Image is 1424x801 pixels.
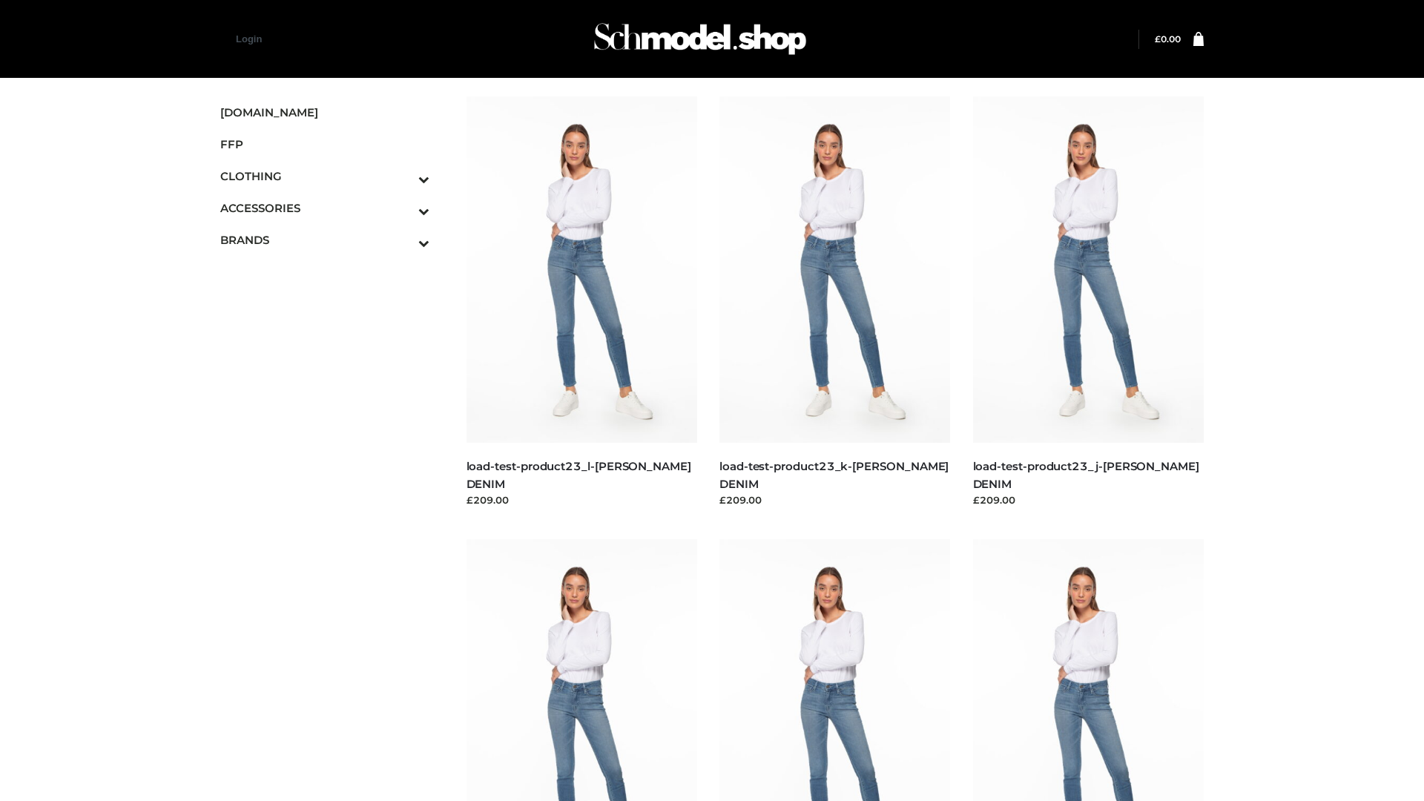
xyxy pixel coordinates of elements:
span: [DOMAIN_NAME] [220,104,429,121]
span: ACCESSORIES [220,200,429,217]
div: £209.00 [973,492,1204,507]
button: Toggle Submenu [378,160,429,192]
button: Toggle Submenu [378,192,429,224]
a: CLOTHINGToggle Submenu [220,160,429,192]
a: load-test-product23_l-[PERSON_NAME] DENIM [467,459,691,490]
a: BRANDSToggle Submenu [220,224,429,256]
bdi: 0.00 [1155,33,1181,44]
span: £ [1155,33,1161,44]
div: £209.00 [467,492,698,507]
a: FFP [220,128,429,160]
a: load-test-product23_j-[PERSON_NAME] DENIM [973,459,1199,490]
a: Login [236,33,262,44]
span: BRANDS [220,231,429,248]
a: £0.00 [1155,33,1181,44]
button: Toggle Submenu [378,224,429,256]
a: [DOMAIN_NAME] [220,96,429,128]
a: ACCESSORIESToggle Submenu [220,192,429,224]
img: Schmodel Admin 964 [589,10,811,68]
div: £209.00 [719,492,951,507]
span: FFP [220,136,429,153]
a: load-test-product23_k-[PERSON_NAME] DENIM [719,459,949,490]
span: CLOTHING [220,168,429,185]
